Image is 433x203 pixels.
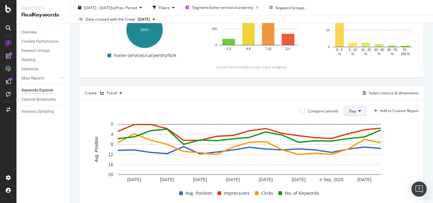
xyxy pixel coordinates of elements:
[22,87,53,94] div: Keywords Explorer
[108,172,113,177] text: 20
[22,66,38,73] div: Keywords
[87,64,416,70] div: (scroll horizontally to see more widgets)
[22,96,56,103] div: Explorer Bookmarks
[108,152,113,157] text: 12
[374,48,384,52] text: 20 - 40
[224,189,250,197] span: Impressions
[22,29,37,36] div: Overview
[159,5,170,10] div: Filters
[138,16,150,22] span: 2025 Aug. 4th
[320,177,344,182] text: 4 Sep. 2025
[98,88,125,98] button: Trend
[183,3,261,13] button: Segment:home-services/carpentry
[22,75,44,82] div: More Reports
[22,38,66,45] a: Content Performance
[369,90,419,96] div: Select metrics & dimensions
[212,27,217,31] text: 500
[22,96,66,103] a: Explorer Bookmarks
[226,47,231,51] text: 1-3
[226,177,240,182] text: [DATE]
[403,48,408,52] text: 70 -
[193,177,207,182] text: [DATE]
[308,108,339,114] div: Compare periods
[84,5,112,10] span: [DATE] - [DATE]
[215,43,217,47] text: 0
[344,106,366,116] button: Day
[22,108,54,115] div: Keyword Sampling
[391,52,394,56] text: %
[378,52,380,56] text: %
[95,8,194,49] svg: A chart.
[185,189,212,197] span: Avg. Position
[336,48,343,52] text: 0 - 5
[338,52,341,56] text: %
[349,48,357,52] text: 5 - 10
[22,5,65,11] div: Analytics
[265,47,271,51] text: 7-10
[22,48,50,54] div: Keyword Groups
[326,29,330,32] text: 1K
[75,3,145,13] button: [DATE] - [DATE]vsPrev. Period
[261,189,273,197] span: Clicks
[140,28,149,32] text: 100%
[22,48,66,54] a: Keyword Groups
[135,16,158,23] button: [DATE]
[22,57,66,63] a: Ranking
[22,38,58,45] div: Content Performance
[22,87,66,94] a: Keywords Explorer
[108,162,113,167] text: 16
[22,66,66,73] a: Keywords
[292,177,306,182] text: [DATE]
[360,89,419,97] button: Select metrics & dimensions
[358,177,372,182] text: [DATE]
[22,57,36,63] div: Ranking
[160,177,174,182] text: [DATE]
[150,3,177,13] button: Filters
[285,189,319,197] span: No. of Keywords
[22,29,66,36] a: Overview
[192,5,253,10] span: Segment: home-services/carpentry
[275,5,305,10] div: Keyword Groups
[85,88,125,98] div: Create
[112,5,137,10] span: vs Prev. Period
[111,122,113,127] text: 0
[127,177,141,182] text: [DATE]
[22,108,66,115] a: Keyword Sampling
[267,3,307,13] button: Keyword Groups
[361,48,371,52] text: 10 - 20
[380,109,419,113] div: Add to Custom Report
[365,52,367,56] text: %
[372,106,419,116] button: Add to Custom Report
[107,91,117,95] div: Trend
[328,45,330,49] text: 0
[259,177,273,182] text: [DATE]
[111,132,113,137] text: 4
[351,52,354,56] text: %
[246,47,251,51] text: 4-6
[387,48,397,52] text: 40 - 70
[22,11,65,19] div: RealKeywords
[285,47,291,51] text: 11+
[86,16,135,22] div: Data crossed with the Crawl
[94,136,99,163] text: Avg. Position
[411,181,427,197] div: Open Intercom Messenger
[22,75,59,82] a: More Reports
[114,52,176,59] span: home-services/carpentry/N/A
[85,121,414,184] svg: A chart.
[111,142,113,147] text: 8
[401,52,410,56] text: 100 %
[349,108,356,114] span: Day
